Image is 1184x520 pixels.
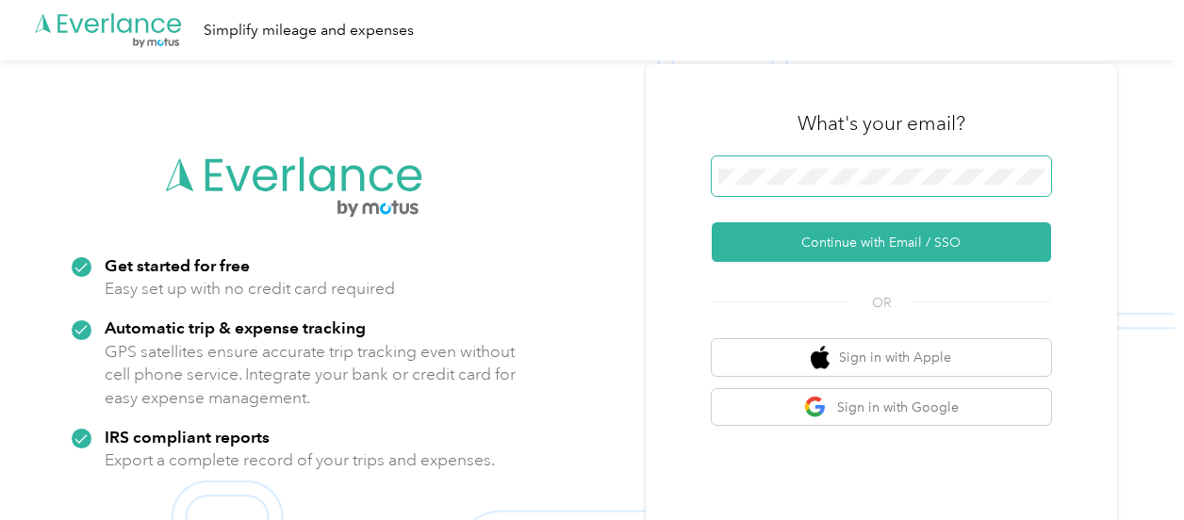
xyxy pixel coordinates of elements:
button: apple logoSign in with Apple [712,339,1051,376]
p: Easy set up with no credit card required [105,277,395,301]
img: apple logo [811,346,830,369]
strong: IRS compliant reports [105,427,270,447]
img: google logo [804,396,828,419]
p: GPS satellites ensure accurate trip tracking even without cell phone service. Integrate your bank... [105,340,517,410]
h3: What's your email? [798,110,965,137]
div: Simplify mileage and expenses [204,19,414,42]
span: OR [848,293,914,313]
strong: Get started for free [105,255,250,275]
strong: Automatic trip & expense tracking [105,317,366,337]
button: Continue with Email / SSO [712,222,1051,262]
p: Export a complete record of your trips and expenses. [105,448,495,472]
keeper-lock: Open Keeper Popup [1019,165,1042,187]
button: google logoSign in with Google [712,389,1051,426]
